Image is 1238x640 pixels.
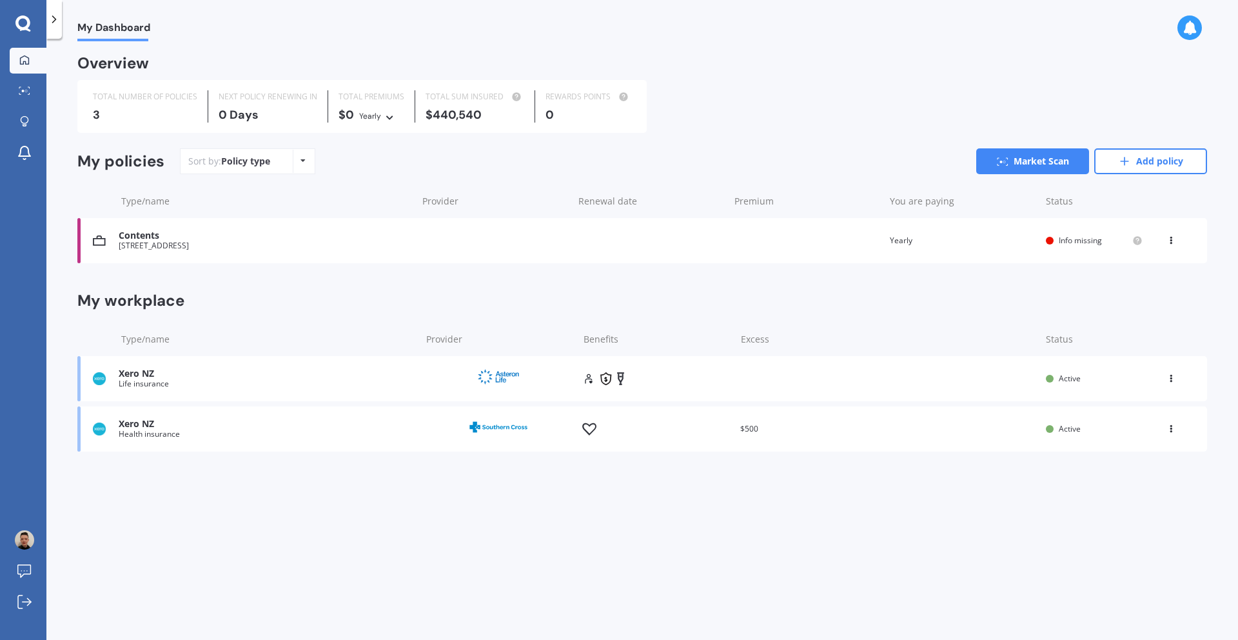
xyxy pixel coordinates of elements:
img: life.f720d6a2d7cdcd3ad642.svg [582,372,595,385]
img: ACg8ocI5QR4cIUIRatXE---rCVRlfpJorLKIN8UFrw2DEPOLknViFC4=s96-c [15,530,34,550]
img: income.d9b7b7fb96f7e1c2addc.svg [600,372,612,385]
img: Health [93,423,106,435]
span: Active [1059,423,1081,434]
div: 0 Days [219,108,317,121]
div: Excess [741,333,1036,346]
div: $440,540 [426,108,524,121]
img: Life [93,372,106,385]
div: Type/name [121,195,412,208]
div: Xero NZ [119,419,414,430]
div: $0 [339,108,404,123]
div: [STREET_ADDRESS] [119,241,411,250]
div: Type/name [121,333,416,346]
div: Benefits [584,333,731,346]
span: Active [1059,373,1081,384]
div: TOTAL NUMBER OF POLICIES [93,90,197,103]
div: Contents [119,230,411,241]
div: You are paying [890,195,1036,208]
img: trauma.8eafb2abb5ff055959a7.svg [617,372,624,385]
img: Southern Cross [466,415,531,439]
div: Sort by: [188,155,270,168]
div: NEXT POLICY RENEWING IN [219,90,317,103]
img: Asteron Life [466,365,531,389]
div: TOTAL SUM INSURED [426,90,524,103]
img: Contents [93,234,106,247]
div: Yearly [890,234,1036,247]
img: health.62746f8bd298b648b488.svg [582,423,596,435]
div: Yearly [359,110,381,123]
div: $500 [740,423,1036,435]
div: Status [1046,333,1143,346]
div: My policies [77,152,164,171]
span: Info missing [1059,235,1102,246]
div: Status [1046,195,1143,208]
div: 0 [545,108,631,121]
div: Policy type [221,155,270,168]
div: REWARDS POINTS [545,90,631,103]
div: Renewal date [578,195,724,208]
div: Xero NZ [119,368,414,379]
div: Life insurance [119,379,414,388]
div: Health insurance [119,430,414,439]
a: Add policy [1094,148,1207,174]
div: Provider [422,195,568,208]
div: My workplace [77,294,1207,307]
div: Premium [734,195,880,208]
div: Provider [426,333,573,346]
div: 3 [93,108,197,121]
div: Overview [77,57,149,70]
span: My Dashboard [77,21,150,39]
a: Market Scan [976,148,1089,174]
div: TOTAL PREMIUMS [339,90,404,103]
